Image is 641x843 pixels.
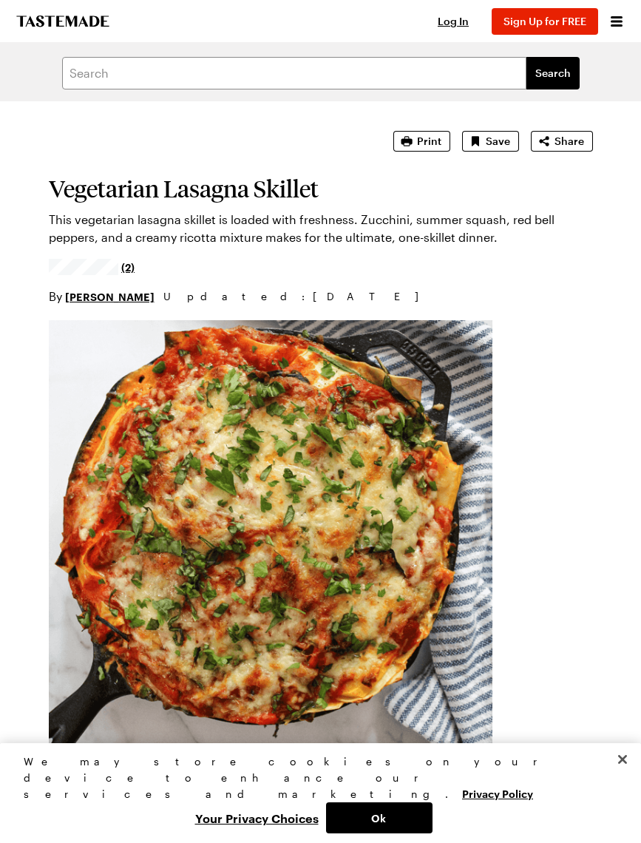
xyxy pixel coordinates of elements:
span: Search [535,65,571,80]
a: [PERSON_NAME] [65,288,155,304]
span: Log In [438,14,469,27]
button: filters [526,56,580,89]
span: Print [417,133,441,148]
button: Close [606,742,639,775]
button: Your Privacy Choices [188,802,326,833]
h1: Vegetarian Lasagna Skillet [49,175,593,201]
span: Updated : [DATE] [163,288,433,304]
span: Save [486,133,510,148]
img: Recipe image thumbnail [49,319,492,763]
button: Sign Up for FREE [492,7,598,34]
button: Share [531,130,593,151]
p: By [49,287,155,305]
a: To Tastemade Home Page [15,15,111,27]
div: We may store cookies on your device to enhance our services and marketing. [24,753,605,802]
a: 4/5 stars from 2 reviews [49,260,135,272]
span: Sign Up for FREE [503,14,586,27]
button: Log In [424,13,483,28]
div: Privacy [24,753,605,833]
span: Share [554,133,584,148]
button: Open menu [607,11,626,30]
a: More information about your privacy, opens in a new tab [462,785,533,799]
p: This vegetarian lasagna skillet is loaded with freshness. Zucchini, summer squash, red bell peppe... [49,210,593,246]
button: Ok [326,802,433,833]
button: Print [393,130,450,151]
button: Save recipe [462,130,519,151]
span: (2) [121,259,135,274]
